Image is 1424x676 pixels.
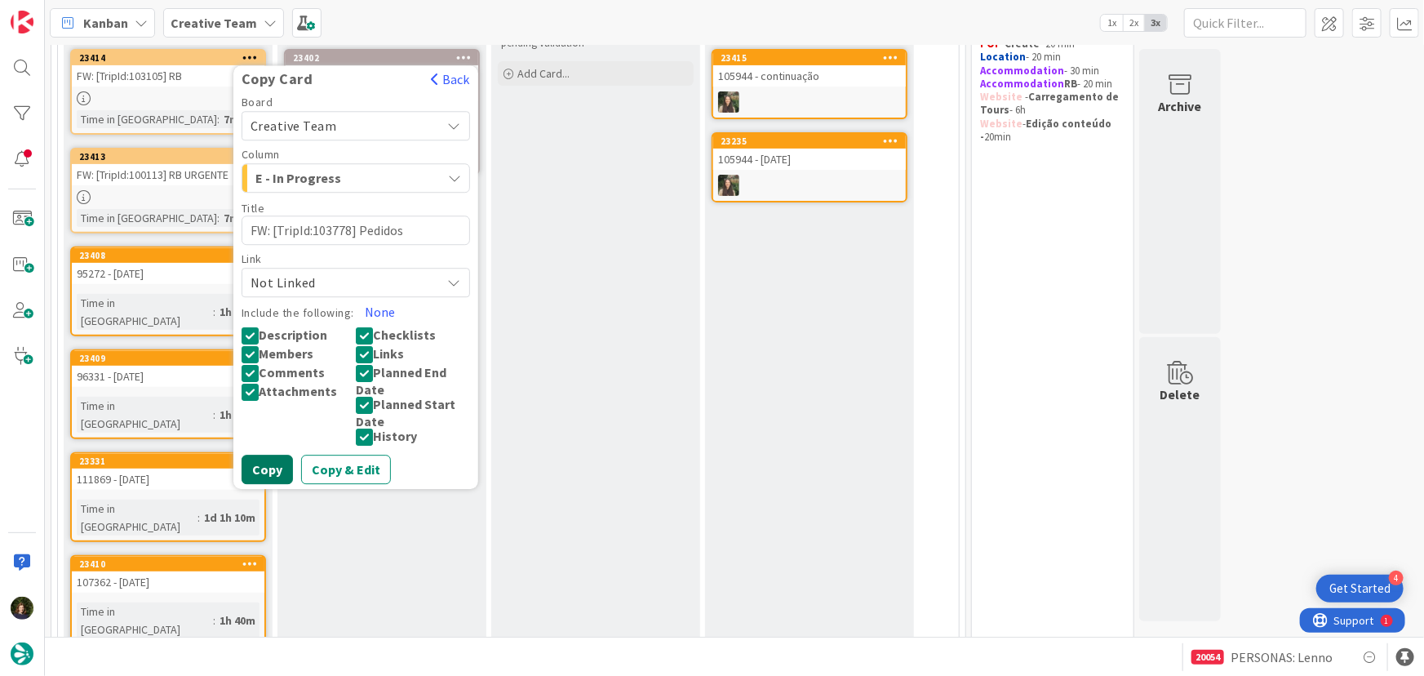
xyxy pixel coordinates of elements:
span: 2x [1123,15,1145,31]
label: Include the following: [242,308,354,319]
img: IG [718,175,739,196]
button: Planned End Date [356,365,470,397]
div: 107362 - [DATE] [72,571,264,593]
button: Planned Start Date [356,397,470,429]
img: Visit kanbanzone.com [11,11,33,33]
span: : [213,406,215,424]
div: 7m [220,110,243,128]
p: - - 6h [980,91,1125,118]
input: Quick Filter... [1184,8,1306,38]
span: Members [259,345,313,362]
div: IG [713,175,906,196]
span: PERSONAS: Lenno [1231,647,1333,667]
div: 1h 40m [215,406,260,424]
div: 23402Copy CardBackBoardCreative TeamColumnE - In ProgressTitleFW: [TripId:103778] Pedidos Roadboo... [286,51,478,65]
div: 1h 41m [215,303,260,321]
button: E - In Progress [242,164,470,193]
a: 23414FW: [TripId:103105] RBTime in [GEOGRAPHIC_DATA]:7m [70,49,266,135]
img: IG [718,91,739,113]
textarea: FW: [TripId:103778] Pedidos Roadbook [242,216,470,246]
div: 23408 [79,250,264,261]
span: Planned End Date [356,364,446,398]
span: : [213,303,215,321]
button: Comments [242,365,356,384]
span: Kanban [83,13,128,33]
div: 23414 [72,51,264,65]
span: : [217,110,220,128]
div: 23415 [721,52,906,64]
span: : [217,209,220,227]
div: 1h 40m [215,612,260,629]
div: 1d 1h 10m [200,509,260,527]
div: 23331 [72,454,264,469]
span: E - In Progress [255,168,378,189]
div: Time in [GEOGRAPHIC_DATA] [77,110,217,128]
strong: Website [980,90,1023,104]
span: Creative Team [251,118,337,135]
div: 23235 [713,134,906,149]
strong: Carregamento de Tours [980,90,1121,117]
div: 20054 [1191,650,1224,665]
div: 23409 [72,351,264,366]
button: Back [430,71,470,89]
p: - 20 min [980,51,1125,64]
span: 3x [1145,15,1167,31]
div: 1 [85,7,89,20]
div: 23408 [72,248,264,263]
div: 23414 [79,52,264,64]
a: 23415105944 - continuaçãoIG [712,49,907,119]
span: Add Card... [517,66,570,81]
span: : [197,509,200,527]
button: Copy [242,456,293,485]
div: Delete [1160,385,1200,404]
div: Time in [GEOGRAPHIC_DATA] [77,397,213,433]
span: Copy Card [233,72,322,88]
div: 23409 [79,353,264,364]
div: 23410107362 - [DATE] [72,557,264,593]
div: Open Get Started checklist, remaining modules: 4 [1316,575,1404,603]
div: 96331 - [DATE] [72,366,264,387]
a: 23235105944 - [DATE]IG [712,132,907,202]
span: Column [242,149,280,161]
a: 2340996331 - [DATE]Time in [GEOGRAPHIC_DATA]:1h 40m [70,349,266,439]
label: Title [242,202,265,216]
button: Copy & Edit [301,456,391,485]
a: 23410107362 - [DATE]Time in [GEOGRAPHIC_DATA]:1h 40m [70,555,266,645]
div: FW: [TripId:100113] RB URGENTE [72,164,264,185]
div: 2340996331 - [DATE] [72,351,264,387]
div: 23410 [72,557,264,571]
span: Link [242,254,262,265]
button: Members [242,346,356,365]
strong: Edição conteúdo - [980,117,1114,144]
span: : [213,612,215,629]
button: Checklists [356,327,470,346]
div: 105944 - continuação [713,65,906,87]
span: Not Linked [251,272,433,295]
span: Planned Start Date [356,396,455,430]
p: - 20min [980,118,1125,145]
strong: Website [980,117,1023,131]
div: 23414FW: [TripId:103105] RB [72,51,264,87]
img: avatar [11,643,33,665]
span: Support [34,2,74,22]
button: Description [242,327,356,346]
div: 4 [1389,571,1404,585]
div: 105944 - [DATE] [713,149,906,170]
div: 23402Copy CardBackBoardCreative TeamColumnE - In ProgressTitleFW: [TripId:103778] Pedidos Roadboo... [286,51,478,101]
span: Attachments [259,383,337,399]
strong: Accommodation [980,77,1064,91]
div: 111869 - [DATE] [72,469,264,490]
div: 23415 [713,51,906,65]
button: History [356,429,470,447]
div: Get Started [1329,580,1391,597]
span: Comments [259,364,325,380]
div: 23410 [79,558,264,570]
a: 23413FW: [TripId:100113] RB URGENTETime in [GEOGRAPHIC_DATA]:7m [70,148,266,233]
div: Time in [GEOGRAPHIC_DATA] [77,209,217,227]
div: 23235105944 - [DATE] [713,134,906,170]
div: 7m [220,209,243,227]
div: 23413 [79,151,264,162]
strong: Location [980,50,1026,64]
div: 2340895272 - [DATE] [72,248,264,284]
div: 23413FW: [TripId:100113] RB URGENTE [72,149,264,185]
